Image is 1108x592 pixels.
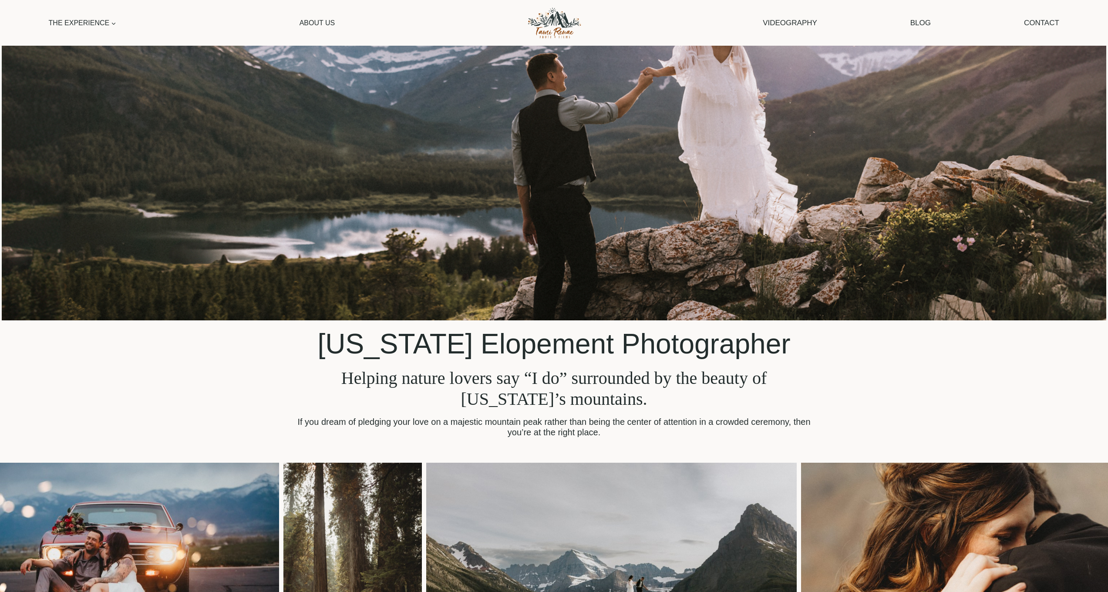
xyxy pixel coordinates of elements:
a: Contact [1020,12,1064,34]
a: Blog [906,12,936,34]
h5: If you dream of pledging your love on a majestic mountain peak rather than being the center of at... [294,417,814,437]
nav: Primary [44,13,339,33]
h1: [US_STATE] Elopement Photographer [294,324,814,361]
img: Tami Renae Photo & Films Logo [518,5,590,41]
a: The Experience [44,13,121,33]
h3: Helping nature lovers say “I do” surrounded by the beauty of [US_STATE]’s mountains. [294,368,814,410]
nav: Secondary [758,12,1064,34]
a: Videography [758,12,822,34]
span: The Experience [49,17,117,29]
a: About Us [295,13,339,33]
